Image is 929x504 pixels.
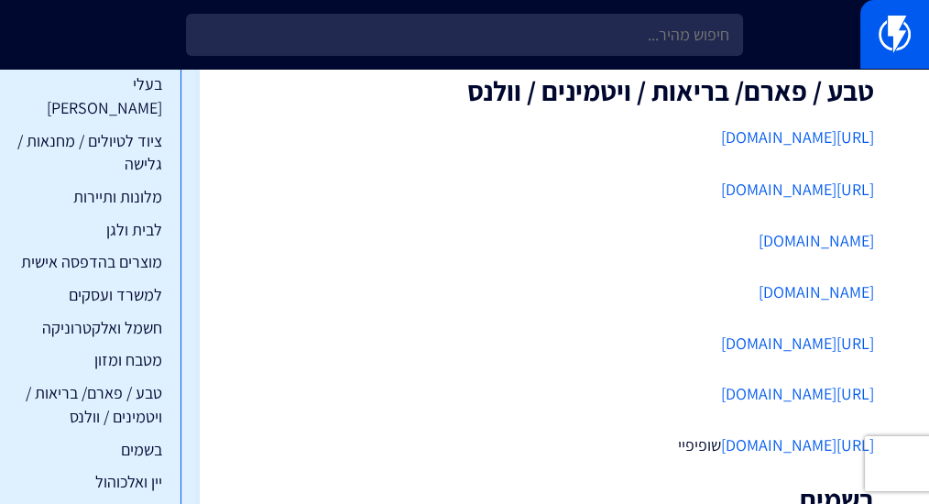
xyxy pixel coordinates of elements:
a: בעלי [PERSON_NAME] [15,72,162,119]
a: [URL][DOMAIN_NAME] [721,434,874,455]
a: [URL][DOMAIN_NAME] [721,179,874,200]
a: מטבח ומזון [15,348,162,372]
a: [URL][DOMAIN_NAME] [721,333,874,354]
a: מוצרים בהדפסה אישית [15,250,162,274]
a: יין ואלכוהול [15,470,162,494]
input: חיפוש מהיר... [186,14,743,56]
a: טבע / פארם/ בריאות / ויטמינים / וולנס [15,381,162,428]
p: שופיפיי [255,433,874,457]
a: למשרד ועסקים [15,283,162,307]
a: ציוד לטיולים / מחנאות / גלישה [15,129,162,176]
h2: טבע / פארם/ בריאות / ויטמינים / וולנס [255,76,874,106]
a: חשמל ואלקטרוניקה [15,316,162,340]
a: מלונות ותיירות [15,185,162,209]
a: לבית ולגן [15,218,162,242]
a: בשמים [15,438,162,462]
a: [DOMAIN_NAME] [759,230,874,251]
a: [DOMAIN_NAME] [759,281,874,302]
a: [URL][DOMAIN_NAME] [721,126,874,148]
a: [URL][DOMAIN_NAME] [721,383,874,404]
